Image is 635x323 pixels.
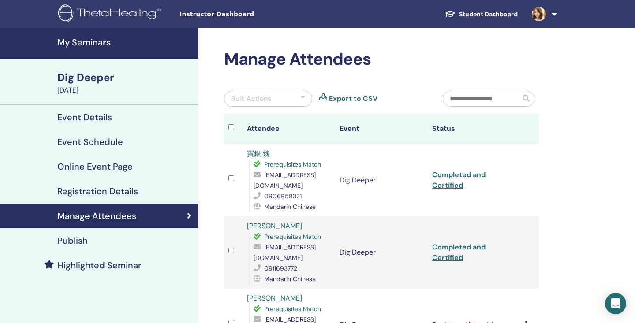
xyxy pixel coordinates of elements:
[335,144,428,216] td: Dig Deeper
[57,85,193,96] div: [DATE]
[247,149,270,158] a: 寶銀 魏
[264,305,321,313] span: Prerequisites Match
[57,186,138,197] h4: Registration Details
[264,264,297,272] span: 0911693772
[264,160,321,168] span: Prerequisites Match
[264,275,316,283] span: Mandarin Chinese
[605,293,626,314] div: Open Intercom Messenger
[264,203,316,211] span: Mandarin Chinese
[57,112,112,123] h4: Event Details
[432,242,486,262] a: Completed and Certified
[58,4,164,24] img: logo.png
[428,114,520,144] th: Status
[254,243,316,262] span: [EMAIL_ADDRESS][DOMAIN_NAME]
[231,93,271,104] div: Bulk Actions
[57,137,123,147] h4: Event Schedule
[445,10,456,18] img: graduation-cap-white.svg
[57,211,136,221] h4: Manage Attendees
[247,293,302,303] a: [PERSON_NAME]
[329,93,377,104] a: Export to CSV
[52,70,198,96] a: Dig Deeper[DATE]
[264,192,302,200] span: 0906858321
[57,70,193,85] div: Dig Deeper
[57,235,88,246] h4: Publish
[254,171,316,189] span: [EMAIL_ADDRESS][DOMAIN_NAME]
[243,114,335,144] th: Attendee
[57,37,193,48] h4: My Seminars
[57,260,142,271] h4: Highlighted Seminar
[335,216,428,289] td: Dig Deeper
[432,170,486,190] a: Completed and Certified
[335,114,428,144] th: Event
[224,49,539,70] h2: Manage Attendees
[532,7,546,21] img: default.jpg
[438,6,525,22] a: Student Dashboard
[264,233,321,241] span: Prerequisites Match
[179,10,312,19] span: Instructor Dashboard
[247,221,302,230] a: [PERSON_NAME]
[57,161,133,172] h4: Online Event Page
